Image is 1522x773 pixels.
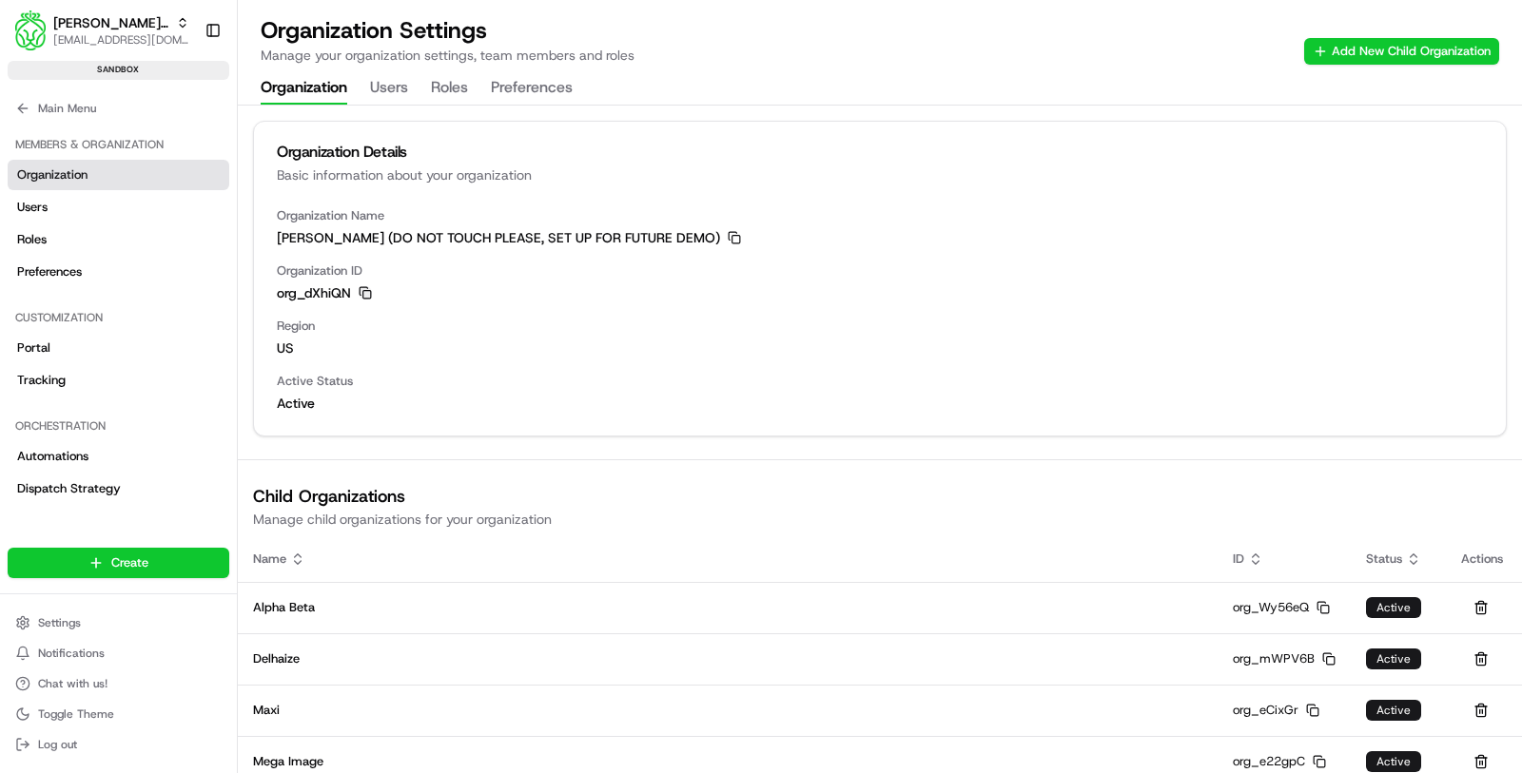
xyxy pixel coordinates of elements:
[17,512,144,530] span: Optimization Strategy
[53,32,189,48] button: [EMAIL_ADDRESS][DOMAIN_NAME]
[277,145,1483,160] div: Organization Details
[1233,650,1315,667] span: org_mWPV6B
[19,426,34,441] div: 📗
[59,345,154,360] span: [PERSON_NAME]
[38,646,105,661] span: Notifications
[38,706,114,722] span: Toggle Theme
[17,448,88,465] span: Automations
[295,242,346,265] button: See all
[277,394,1483,413] span: Active
[111,554,148,571] span: Create
[8,365,229,396] a: Tracking
[40,181,74,215] img: 1732323095091-59ea418b-cfe3-43c8-9ae0-d0d06d6fd42c
[19,246,122,261] div: Past conversations
[19,181,53,215] img: 1736555255976-a54dd68f-1ca7-489b-9aae-adbdc363a1c4
[253,510,1507,529] p: Manage child organizations for your organization
[323,186,346,209] button: Start new chat
[261,46,634,65] p: Manage your organization settings, team members and roles
[277,318,1483,335] span: Region
[49,122,314,142] input: Clear
[277,207,1483,224] span: Organization Name
[1233,551,1336,568] div: ID
[1366,551,1431,568] div: Status
[189,471,230,485] span: Pylon
[370,72,408,105] button: Users
[8,609,229,636] button: Settings
[19,276,49,306] img: Brigitte Vinadas
[8,257,229,287] a: Preferences
[8,302,229,333] div: Customization
[277,262,1483,280] span: Organization ID
[8,8,197,53] button: Ahold Delhaize (DO NOT TOUCH PLEASE, SET UP FOR FUTURE DEMO)[PERSON_NAME] (DO NOT TOUCH PLEASE, S...
[158,294,165,309] span: •
[253,650,300,667] span: Delhaize
[38,737,77,752] span: Log out
[1461,551,1507,568] div: Actions
[17,480,121,497] span: Dispatch Strategy
[8,670,229,697] button: Chat with us!
[59,294,154,309] span: [PERSON_NAME]
[253,551,1202,568] div: Name
[1366,700,1421,721] div: Active
[86,181,312,200] div: Start new chat
[253,753,323,769] span: Mega Image
[1366,597,1421,618] div: Active
[38,295,53,310] img: 1736555255976-a54dd68f-1ca7-489b-9aae-adbdc363a1c4
[17,166,88,184] span: Organization
[431,72,468,105] button: Roles
[17,231,47,248] span: Roles
[19,18,57,56] img: Nash
[1233,702,1298,719] span: org_eCixGr
[8,441,229,472] a: Automations
[8,548,229,578] button: Create
[491,72,573,105] button: Preferences
[1366,648,1421,669] div: Active
[38,424,146,443] span: Knowledge Base
[277,228,720,247] span: [PERSON_NAME] (DO NOT TOUCH PLEASE, SET UP FOR FUTURE DEMO)
[8,473,229,504] a: Dispatch Strategy
[86,200,262,215] div: We're available if you need us!
[8,333,229,363] a: Portal
[277,283,351,302] span: org_dXhiQN
[8,506,229,536] a: Optimization Strategy
[1366,751,1421,772] div: Active
[153,416,313,451] a: 💻API Documentation
[53,13,168,32] button: [PERSON_NAME] (DO NOT TOUCH PLEASE, SET UP FOR FUTURE DEMO)
[1233,599,1309,616] span: org_Wy56eQ
[8,192,229,222] a: Users
[11,416,153,451] a: 📗Knowledge Base
[253,702,280,718] span: Maxi
[261,72,347,105] button: Organization
[134,470,230,485] a: Powered byPylon
[38,676,107,691] span: Chat with us!
[1304,38,1499,65] button: Add New Child Organization
[1233,753,1305,770] span: org_e22gpC
[8,701,229,727] button: Toggle Theme
[8,411,229,441] div: Orchestration
[8,95,229,122] button: Main Menu
[17,339,50,357] span: Portal
[168,345,207,360] span: [DATE]
[38,615,81,630] span: Settings
[8,640,229,667] button: Notifications
[8,61,229,80] div: sandbox
[158,345,165,360] span: •
[19,327,49,358] img: Masood Aslam
[180,424,305,443] span: API Documentation
[8,160,229,190] a: Organization
[17,199,48,216] span: Users
[38,101,96,116] span: Main Menu
[161,426,176,441] div: 💻
[8,129,229,160] div: Members & Organization
[261,15,634,46] h1: Organization Settings
[17,263,82,280] span: Preferences
[19,75,346,106] p: Welcome 👋
[253,599,315,615] span: Alpha Beta
[8,731,229,758] button: Log out
[168,294,207,309] span: [DATE]
[277,373,1483,390] span: Active Status
[17,372,66,389] span: Tracking
[253,483,1507,510] h2: Child Organizations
